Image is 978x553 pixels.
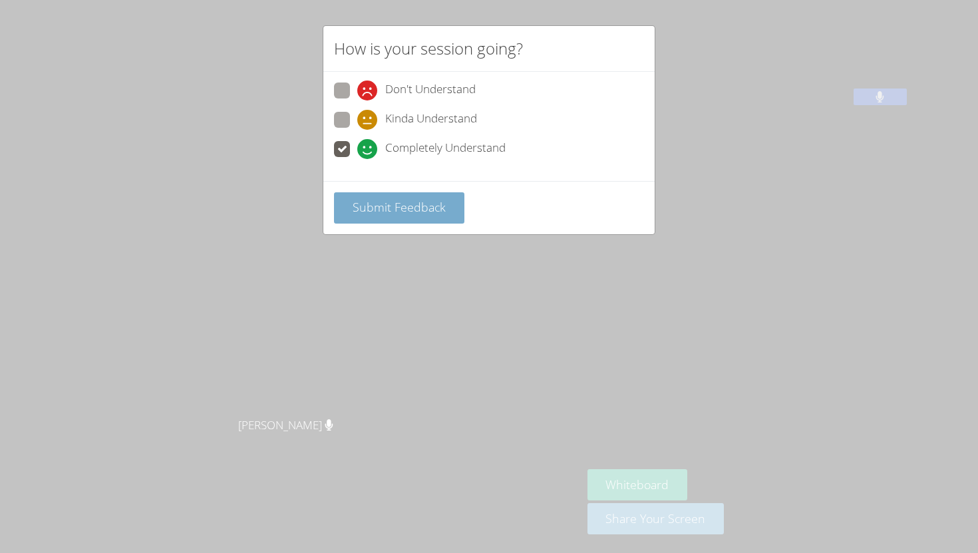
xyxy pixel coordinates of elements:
span: Don't Understand [385,81,476,100]
span: Kinda Understand [385,110,477,130]
span: Completely Understand [385,139,506,159]
span: Submit Feedback [353,199,446,215]
button: Submit Feedback [334,192,464,224]
h2: How is your session going? [334,37,523,61]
